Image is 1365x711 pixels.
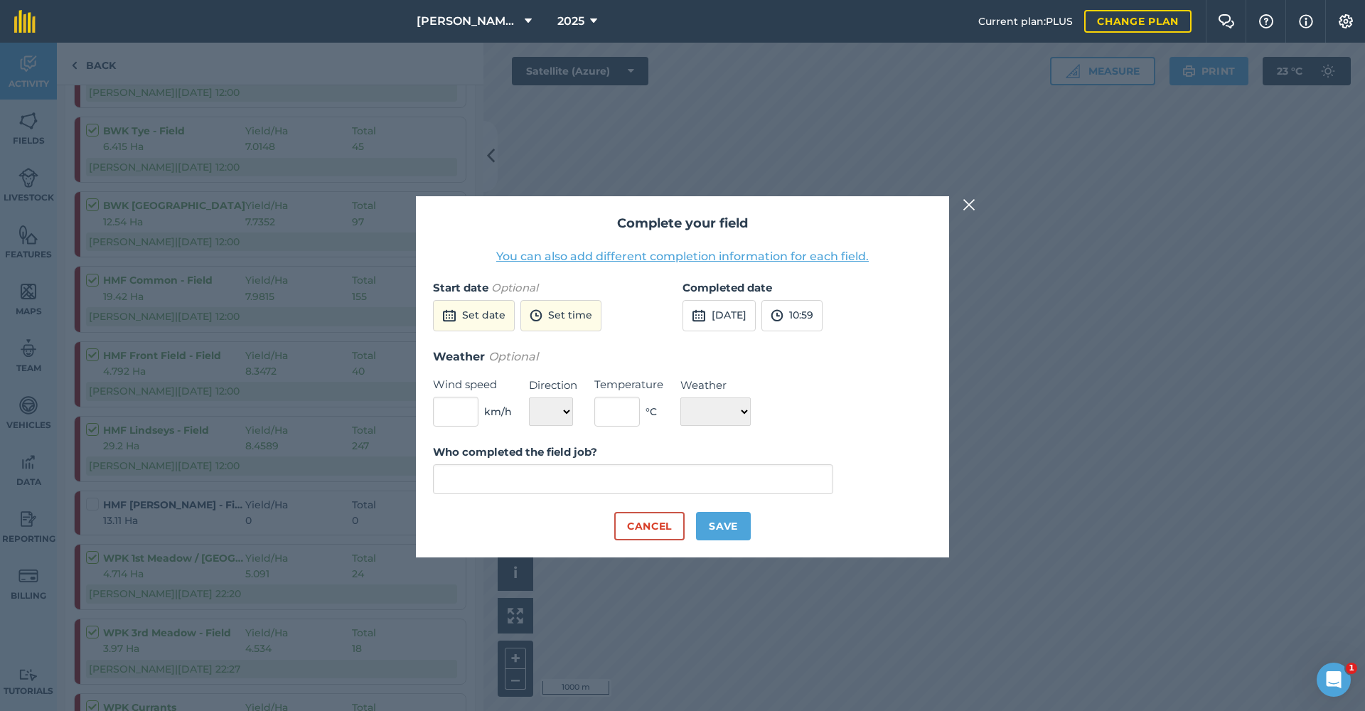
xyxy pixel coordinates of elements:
[433,213,932,234] h2: Complete your field
[520,300,601,331] button: Set time
[433,281,488,294] strong: Start date
[682,300,756,331] button: [DATE]
[484,404,512,419] span: km/h
[680,377,751,394] label: Weather
[496,248,869,265] button: You can also add different completion information for each field.
[1299,13,1313,30] img: svg+xml;base64,PHN2ZyB4bWxucz0iaHR0cDovL3d3dy53My5vcmcvMjAwMC9zdmciIHdpZHRoPSIxNyIgaGVpZ2h0PSIxNy...
[1258,14,1275,28] img: A question mark icon
[433,445,597,459] strong: Who completed the field job?
[1317,663,1351,697] iframe: Intercom live chat
[433,376,512,393] label: Wind speed
[1218,14,1235,28] img: Two speech bubbles overlapping with the left bubble in the forefront
[646,404,657,419] span: ° C
[488,350,538,363] em: Optional
[14,10,36,33] img: fieldmargin Logo
[417,13,519,30] span: [PERSON_NAME] Hayleys Partnership
[530,307,542,324] img: svg+xml;base64,PD94bWwgdmVyc2lvbj0iMS4wIiBlbmNvZGluZz0idXRmLTgiPz4KPCEtLSBHZW5lcmF0b3I6IEFkb2JlIE...
[1337,14,1354,28] img: A cog icon
[433,300,515,331] button: Set date
[978,14,1073,29] span: Current plan : PLUS
[771,307,783,324] img: svg+xml;base64,PD94bWwgdmVyc2lvbj0iMS4wIiBlbmNvZGluZz0idXRmLTgiPz4KPCEtLSBHZW5lcmF0b3I6IEFkb2JlIE...
[692,307,706,324] img: svg+xml;base64,PD94bWwgdmVyc2lvbj0iMS4wIiBlbmNvZGluZz0idXRmLTgiPz4KPCEtLSBHZW5lcmF0b3I6IEFkb2JlIE...
[442,307,456,324] img: svg+xml;base64,PD94bWwgdmVyc2lvbj0iMS4wIiBlbmNvZGluZz0idXRmLTgiPz4KPCEtLSBHZW5lcmF0b3I6IEFkb2JlIE...
[696,512,751,540] button: Save
[761,300,823,331] button: 10:59
[594,376,663,393] label: Temperature
[433,348,932,366] h3: Weather
[529,377,577,394] label: Direction
[1084,10,1192,33] a: Change plan
[682,281,772,294] strong: Completed date
[963,196,975,213] img: svg+xml;base64,PHN2ZyB4bWxucz0iaHR0cDovL3d3dy53My5vcmcvMjAwMC9zdmciIHdpZHRoPSIyMiIgaGVpZ2h0PSIzMC...
[1346,663,1357,674] span: 1
[557,13,584,30] span: 2025
[614,512,685,540] button: Cancel
[491,281,538,294] em: Optional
